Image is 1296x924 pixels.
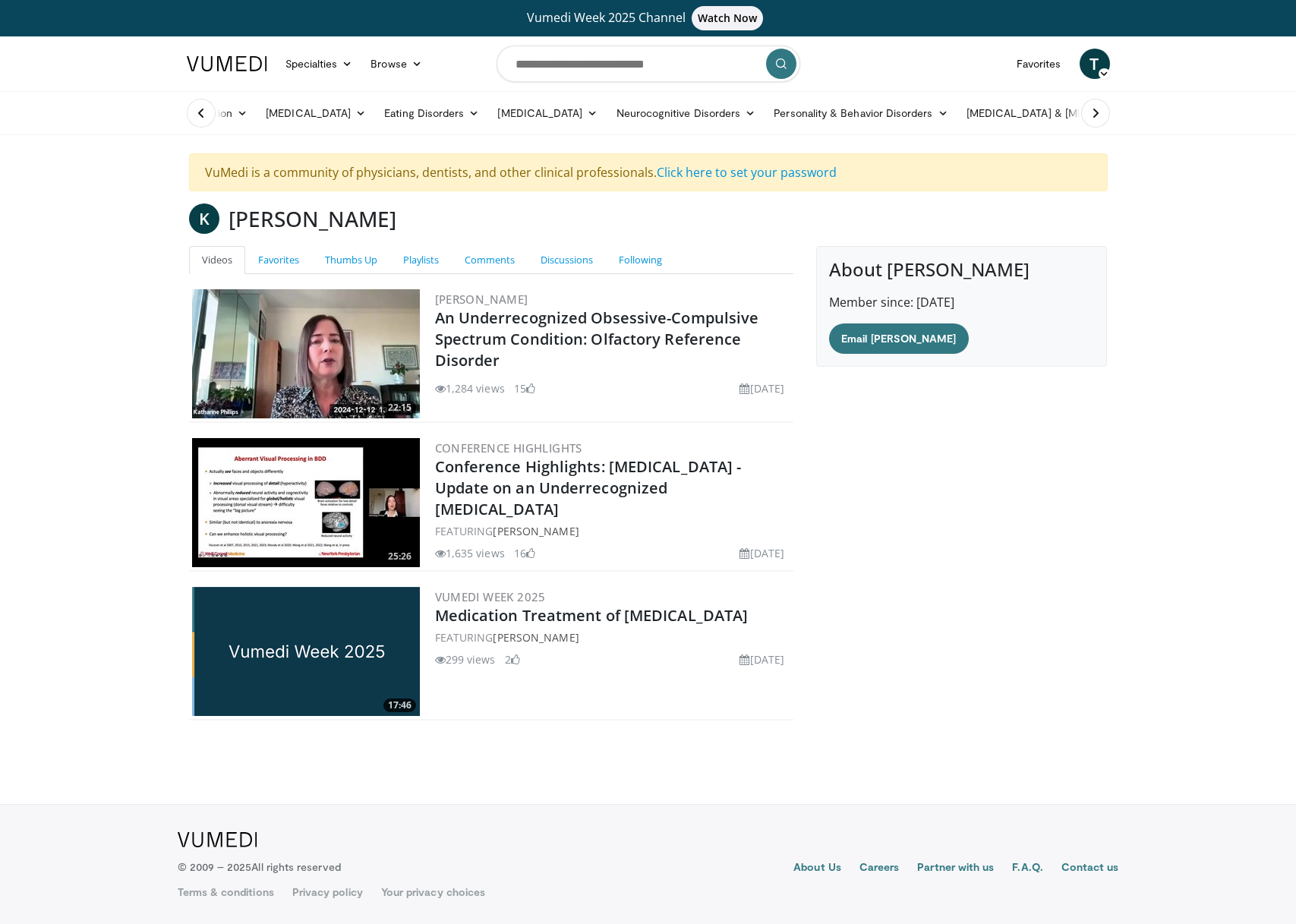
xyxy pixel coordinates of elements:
a: Discussions [528,246,606,274]
a: [PERSON_NAME] [493,524,579,538]
a: Thumbs Up [312,246,390,274]
div: VuMedi is a community of physicians, dentists, and other clinical professionals. [189,153,1108,191]
a: Comments [452,246,528,274]
a: Playlists [390,246,452,274]
div: FEATURING [435,523,791,539]
a: [MEDICAL_DATA] [257,98,375,128]
a: K [189,203,219,234]
span: 17:46 [383,699,416,712]
a: [PERSON_NAME] [493,630,579,645]
a: Click here to set your password [657,164,837,181]
h4: About [PERSON_NAME] [829,259,1094,281]
a: Following [606,246,675,274]
h3: [PERSON_NAME] [229,203,396,234]
span: All rights reserved [251,860,340,873]
a: Conference Highlights [435,440,582,456]
img: d46add6d-6fd9-4c62-8e3b-7019dc31b867.300x170_q85_crop-smart_upscale.jpg [192,289,420,418]
a: Contact us [1061,859,1119,878]
a: T [1080,49,1110,79]
a: Eating Disorders [375,98,488,128]
a: Terms & conditions [178,885,274,900]
a: F.A.Q. [1012,859,1042,878]
a: Favorites [245,246,312,274]
a: Browse [361,49,431,79]
li: [DATE] [739,545,784,561]
a: Careers [859,859,900,878]
p: © 2009 – 2025 [178,859,341,875]
li: 2 [505,651,520,667]
img: 7dafebd0-3890-4f36-a30d-6ffd5eceaa16.png.300x170_q85_crop-smart_upscale.png [192,587,420,716]
li: 1,284 views [435,380,505,396]
input: Search topics, interventions [497,46,800,82]
a: 17:46 [192,587,420,716]
span: 22:15 [383,401,416,415]
li: 299 views [435,651,496,667]
li: 15 [514,380,535,396]
li: 1,635 views [435,545,505,561]
li: [DATE] [739,380,784,396]
img: VuMedi Logo [187,56,267,71]
a: Conference Highlights: [MEDICAL_DATA] - Update on an Underrecognized [MEDICAL_DATA] [435,456,742,519]
li: 16 [514,545,535,561]
a: Neurocognitive Disorders [607,98,765,128]
a: 25:26 [192,438,420,567]
img: 9f16e963-74a6-4de5-bbd7-8be3a642d08b.300x170_q85_crop-smart_upscale.jpg [192,438,420,567]
a: Partner with us [917,859,994,878]
a: Email [PERSON_NAME] [829,323,968,354]
a: Medication Treatment of [MEDICAL_DATA] [435,605,749,626]
a: 22:15 [192,289,420,418]
a: [MEDICAL_DATA] [488,98,607,128]
a: Personality & Behavior Disorders [765,98,957,128]
a: Vumedi Week 2025 [435,589,546,604]
a: [PERSON_NAME] [435,292,528,307]
a: Specialties [276,49,362,79]
li: [DATE] [739,651,784,667]
a: Vumedi Week 2025 ChannelWatch Now [189,6,1108,30]
span: 25:26 [383,550,416,563]
a: About Us [793,859,841,878]
a: An Underrecognized Obsessive-Compulsive Spectrum Condition: Olfactory Reference Disorder [435,307,759,371]
a: Videos [189,246,245,274]
a: Privacy policy [292,885,363,900]
img: VuMedi Logo [178,832,257,847]
span: Watch Now [692,6,764,30]
a: Favorites [1007,49,1071,79]
a: [MEDICAL_DATA] & [MEDICAL_DATA] [957,98,1175,128]
a: Your privacy choices [381,885,485,900]
p: Member since: [DATE] [829,293,1094,311]
div: FEATURING [435,629,791,645]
